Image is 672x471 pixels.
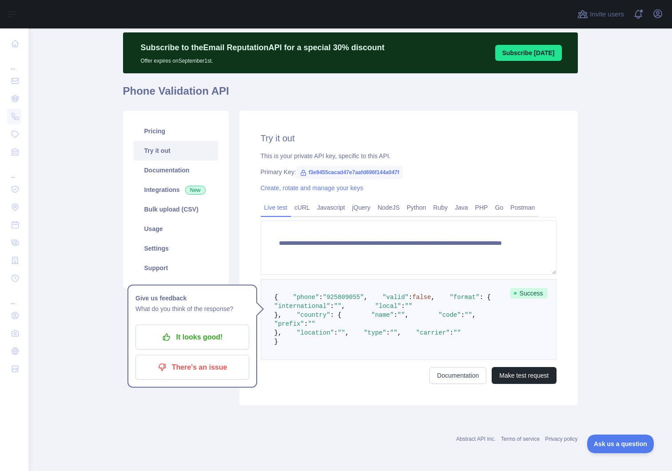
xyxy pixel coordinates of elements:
[135,293,249,303] h1: Give us feedback
[398,329,401,336] span: ,
[330,303,334,310] span: :
[141,41,385,54] p: Subscribe to the Email Reputation API for a special 30 % discount
[345,329,349,336] span: ,
[330,311,342,319] span: : {
[274,311,282,319] span: },
[590,9,624,20] span: Invite users
[451,200,472,215] a: Java
[319,294,322,301] span: :
[142,330,243,345] p: It looks good!
[261,132,557,144] h2: Try it out
[134,258,218,278] a: Support
[429,367,486,384] a: Documentation
[261,152,557,160] div: This is your private API key, specific to this API.
[293,294,319,301] span: "phone"
[297,311,330,319] span: "country"
[364,329,386,336] span: "type"
[409,294,412,301] span: :
[304,320,308,327] span: :
[314,200,349,215] a: Javascript
[134,219,218,239] a: Usage
[507,200,538,215] a: Postman
[185,186,206,195] span: New
[134,160,218,180] a: Documentation
[461,311,465,319] span: :
[465,311,472,319] span: ""
[382,294,409,301] span: "valid"
[492,367,556,384] button: Make test request
[134,121,218,141] a: Pricing
[274,338,278,345] span: }
[472,311,476,319] span: ,
[7,53,21,71] div: ...
[405,303,413,310] span: ""
[398,311,405,319] span: ""
[375,303,401,310] span: "local"
[438,311,461,319] span: "code"
[323,294,364,301] span: "925809055"
[587,435,654,453] iframe: Toggle Customer Support
[135,355,249,380] button: There's an issue
[390,329,398,336] span: ""
[141,54,385,64] p: Offer expires on September 1st.
[291,200,314,215] a: cURL
[453,329,461,336] span: ""
[371,311,394,319] span: "name"
[274,320,304,327] span: "prefix"
[261,168,557,176] div: Primary Key:
[491,200,507,215] a: Go
[134,180,218,200] a: Integrations New
[412,294,431,301] span: false
[401,303,405,310] span: :
[134,141,218,160] a: Try it out
[297,329,334,336] span: "location"
[416,329,450,336] span: "carrier"
[274,329,282,336] span: },
[405,311,409,319] span: ,
[349,200,374,215] a: jQuery
[274,303,330,310] span: "international"
[394,311,397,319] span: :
[403,200,430,215] a: Python
[7,162,21,180] div: ...
[134,239,218,258] a: Settings
[135,325,249,350] button: It looks good!
[142,360,243,375] p: There's an issue
[334,329,338,336] span: :
[576,7,626,21] button: Invite users
[296,166,403,179] span: f3e9455cacad47e7aafd696f144a047f
[342,303,345,310] span: ,
[431,294,434,301] span: ,
[456,436,496,442] a: Abstract API Inc.
[545,436,577,442] a: Privacy policy
[429,200,451,215] a: Ruby
[135,303,249,314] p: What do you think of the response?
[501,436,540,442] a: Terms of service
[495,45,562,61] button: Subscribe [DATE]
[338,329,345,336] span: ""
[480,294,491,301] span: : {
[334,303,342,310] span: ""
[134,200,218,219] a: Bulk upload (CSV)
[472,200,492,215] a: PHP
[510,288,548,299] span: Success
[261,184,363,192] a: Create, rotate and manage your keys
[308,320,315,327] span: ""
[261,200,291,215] a: Live test
[274,294,278,301] span: {
[449,329,453,336] span: :
[123,84,578,105] h1: Phone Validation API
[7,288,21,306] div: ...
[374,200,403,215] a: NodeJS
[449,294,479,301] span: "format"
[386,329,390,336] span: :
[364,294,367,301] span: ,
